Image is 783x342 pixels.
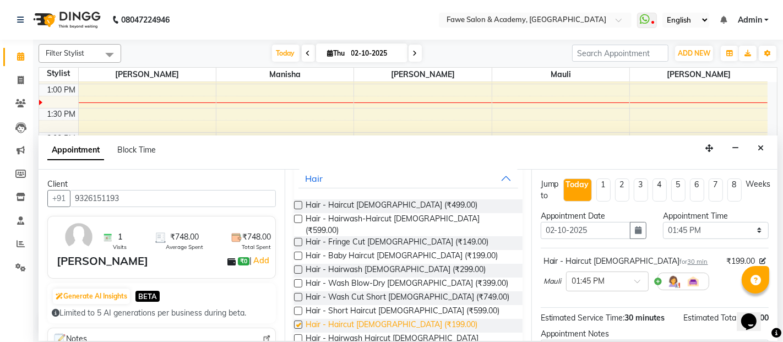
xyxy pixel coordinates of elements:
[541,222,630,239] input: yyyy-mm-dd
[671,178,686,202] li: 5
[306,278,508,291] span: Hair - Wash Blow-Dry [DEMOGRAPHIC_DATA] (₹399.00)
[306,264,486,278] span: Hair - Hairwash [DEMOGRAPHIC_DATA] (₹299.00)
[687,275,700,288] img: Interior.png
[683,313,740,323] span: Estimated Total:
[47,190,70,207] button: +91
[52,307,271,319] div: Limited to 5 AI generations per business during beta.
[541,328,769,340] div: Appointment Notes
[325,49,348,57] span: Thu
[242,231,271,243] span: ₹748.00
[170,231,199,243] span: ₹748.00
[45,84,78,96] div: 1:00 PM
[625,313,665,323] span: 30 minutes
[121,4,170,35] b: 08047224946
[615,178,629,202] li: 2
[709,178,723,202] li: 7
[305,172,323,185] div: Hair
[678,49,710,57] span: ADD NEW
[47,178,276,190] div: Client
[216,68,354,82] span: Manisha
[572,45,668,62] input: Search Appointment
[242,243,271,251] span: Total Spent
[39,68,78,79] div: Stylist
[238,257,249,266] span: ₹0
[759,258,766,264] i: Edit price
[113,243,127,251] span: Visits
[46,48,84,57] span: Filter Stylist
[541,313,625,323] span: Estimated Service Time:
[298,169,518,188] button: Hair
[249,254,271,267] span: |
[306,213,513,236] span: Hair - Hairwash-Haircut [DEMOGRAPHIC_DATA] (₹599.00)
[541,210,646,222] div: Appointment Date
[543,256,708,267] div: Hair - Haircut [DEMOGRAPHIC_DATA]
[57,253,148,269] div: [PERSON_NAME]
[117,145,156,155] span: Block Time
[543,276,562,287] span: Mauli
[47,140,104,160] span: Appointment
[45,133,78,144] div: 2:00 PM
[45,108,78,120] div: 1:30 PM
[306,291,509,305] span: Hair - Wash Cut Short [DEMOGRAPHIC_DATA] (₹749.00)
[746,178,771,190] div: Weeks
[726,256,755,267] span: ₹199.00
[630,68,768,82] span: [PERSON_NAME]
[306,305,499,319] span: Hair - Short Haircut [DEMOGRAPHIC_DATA] (₹599.00)
[680,258,708,265] small: for
[737,298,772,331] iframe: chat widget
[667,275,680,288] img: Hairdresser.png
[70,190,276,207] input: Search by Name/Mobile/Email/Code
[492,68,629,82] span: Mauli
[135,291,160,301] span: BETA
[675,46,713,61] button: ADD NEW
[79,68,216,82] span: [PERSON_NAME]
[738,14,762,26] span: Admin
[53,289,130,304] button: Generate AI Insights
[166,243,203,251] span: Average Spent
[28,4,104,35] img: logo
[596,178,611,202] li: 1
[652,178,667,202] li: 4
[306,250,498,264] span: Hair - Baby Haircut [DEMOGRAPHIC_DATA] (₹199.00)
[306,199,477,213] span: Hair - Haircut [DEMOGRAPHIC_DATA] (₹499.00)
[354,68,491,82] span: [PERSON_NAME]
[727,178,742,202] li: 8
[348,45,403,62] input: 2025-10-02
[118,231,122,243] span: 1
[753,140,769,157] button: Close
[272,45,300,62] span: Today
[663,210,769,222] div: Appointment Time
[63,221,95,253] img: avatar
[306,236,488,250] span: Hair - Fringe Cut [DEMOGRAPHIC_DATA] (₹149.00)
[306,319,477,333] span: Hair - Haircut [DEMOGRAPHIC_DATA] (₹199.00)
[690,178,704,202] li: 6
[566,179,589,191] div: Today
[541,178,559,202] div: Jump to
[634,178,648,202] li: 3
[688,258,708,265] span: 30 min
[252,254,271,267] a: Add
